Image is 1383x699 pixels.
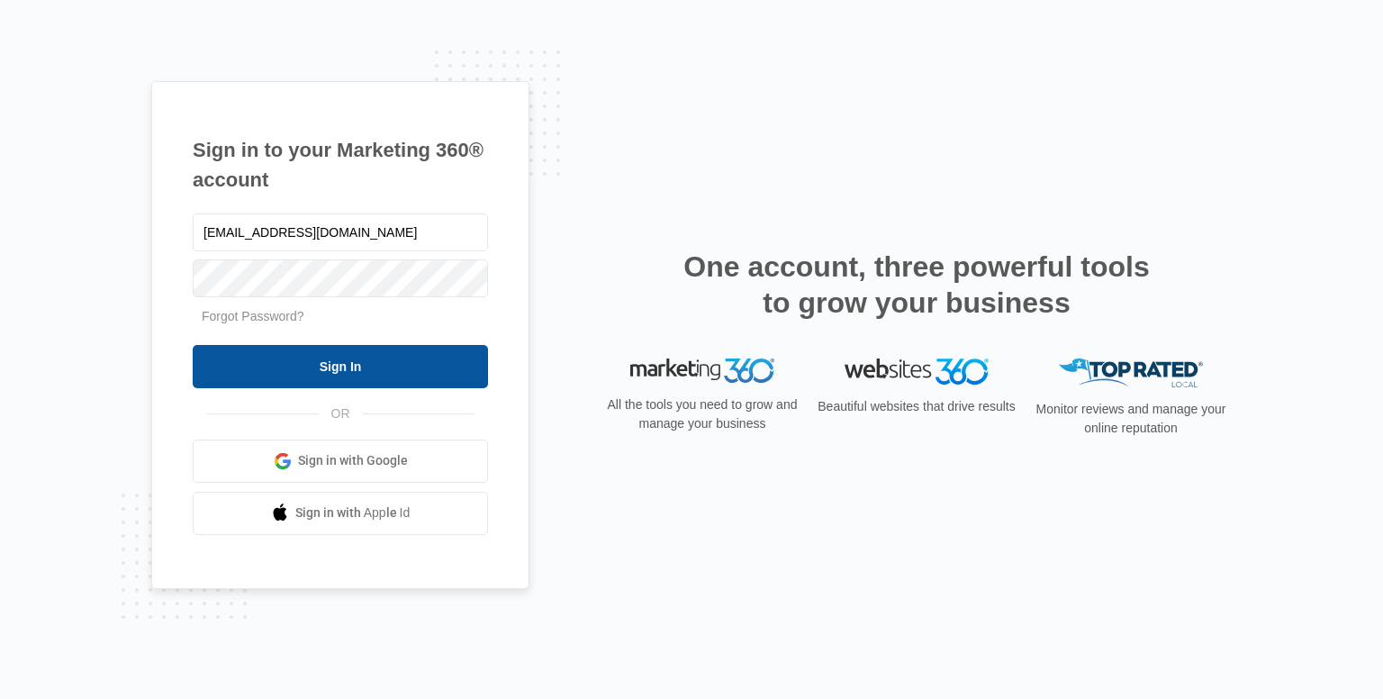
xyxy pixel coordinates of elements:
[816,397,1017,416] p: Beautiful websites that drive results
[193,440,488,483] a: Sign in with Google
[845,359,989,385] img: Websites 360
[193,213,488,251] input: Email
[193,135,488,195] h1: Sign in to your Marketing 360® account
[601,395,803,433] p: All the tools you need to grow and manage your business
[298,451,408,470] span: Sign in with Google
[1059,359,1203,388] img: Top Rated Local
[202,309,304,323] a: Forgot Password?
[193,492,488,535] a: Sign in with Apple Id
[678,249,1155,321] h2: One account, three powerful tools to grow your business
[295,504,411,522] span: Sign in with Apple Id
[630,359,774,384] img: Marketing 360
[319,404,363,423] span: OR
[1030,400,1232,438] p: Monitor reviews and manage your online reputation
[193,345,488,388] input: Sign In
